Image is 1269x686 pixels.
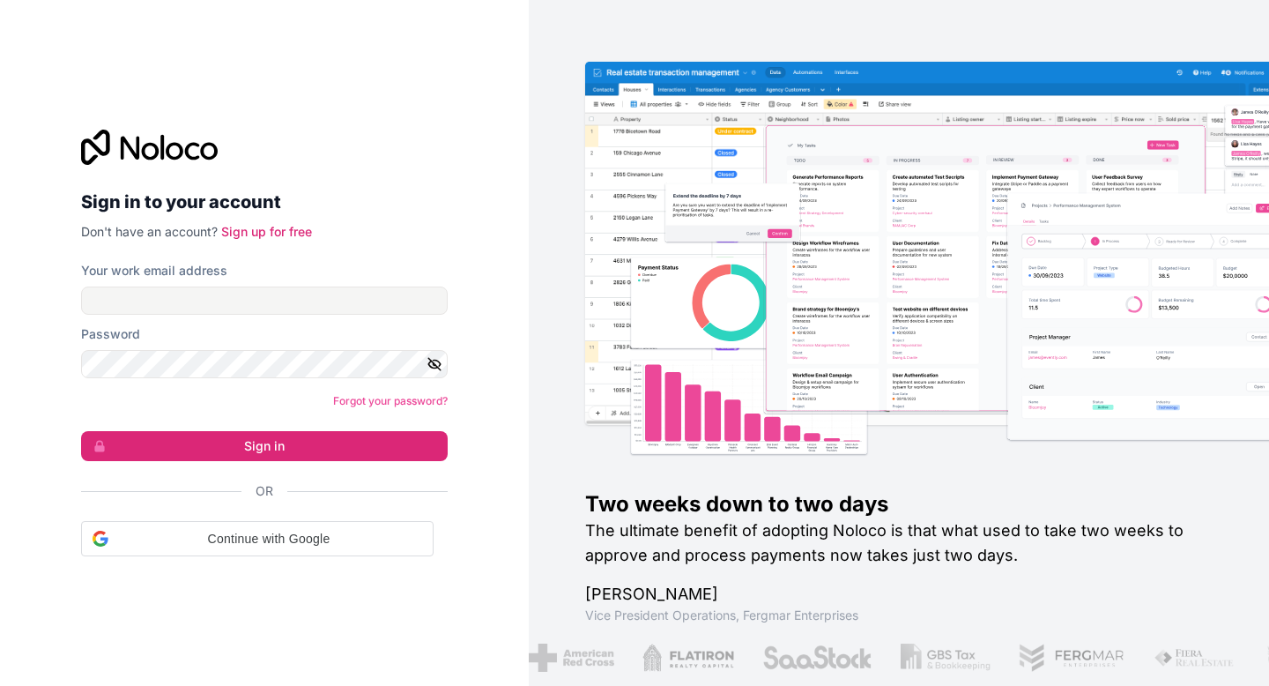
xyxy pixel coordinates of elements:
img: /assets/saastock-C6Zbiodz.png [762,644,873,672]
h2: Sign in to your account [81,186,448,218]
a: Sign up for free [221,224,312,239]
a: Forgot your password? [333,394,448,407]
img: /assets/gbstax-C-GtDUiK.png [901,644,991,672]
span: Continue with Google [115,530,422,548]
h2: The ultimate benefit of adopting Noloco is that what used to take two weeks to approve and proces... [585,518,1213,568]
img: /assets/american-red-cross-BAupjrZR.png [529,644,614,672]
label: Password [81,325,140,343]
span: Or [256,482,273,500]
input: Password [81,350,448,378]
img: /assets/fiera-fwj2N5v4.png [1154,644,1236,672]
h1: Two weeks down to two days [585,490,1213,518]
label: Your work email address [81,262,227,280]
span: Don't have an account? [81,224,218,239]
h1: [PERSON_NAME] [585,582,1213,607]
button: Sign in [81,431,448,461]
input: Email address [81,287,448,315]
h1: Vice President Operations , Fergmar Enterprises [585,607,1213,624]
img: /assets/fergmar-CudnrXN5.png [1019,644,1126,672]
img: /assets/flatiron-C8eUkumj.png [642,644,734,672]
div: Continue with Google [81,521,434,556]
